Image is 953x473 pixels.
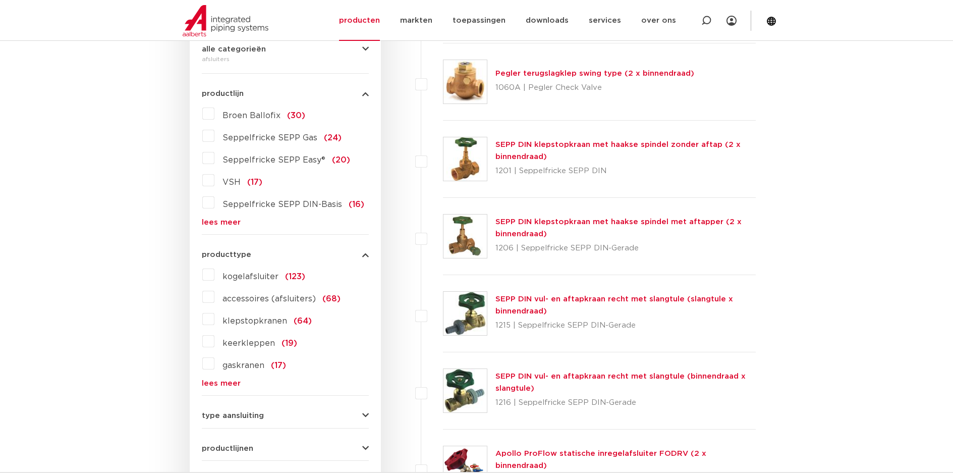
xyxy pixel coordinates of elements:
[287,112,305,120] span: (30)
[222,295,316,303] span: accessoires (afsluiters)
[495,450,706,469] a: Apollo ProFlow statische inregelafsluiter FODRV (2 x binnendraad)
[443,60,487,103] img: Thumbnail for Pegler terugslagklep swing type (2 x binnendraad)
[332,156,350,164] span: (20)
[495,295,733,315] a: SEPP DIN vul- en aftapkraan recht met slangtule (slangtule x binnendraad)
[202,412,369,419] button: type aansluiting
[202,219,369,226] a: lees meer
[222,134,317,142] span: Seppelfricke SEPP Gas
[202,53,369,65] div: afsluiters
[202,445,369,452] button: productlijnen
[202,45,369,53] button: alle categorieën
[495,318,756,334] p: 1215 | Seppelfricke SEPP DIN-Gerade
[222,273,278,281] span: kogelafsluiter
[495,240,756,256] p: 1206 | Seppelfricke SEPP DIN-Gerade
[495,141,741,161] a: SEPP DIN klepstopkraan met haakse spindel zonder aftap (2 x binnendraad)
[285,273,305,281] span: (123)
[247,178,262,186] span: (17)
[202,380,369,387] a: lees meer
[495,395,756,411] p: 1216 | Seppelfricke SEPP DIN-Gerade
[495,80,694,96] p: 1060A | Pegler Check Valve
[202,90,244,97] span: productlijn
[222,178,241,186] span: VSH
[222,361,264,370] span: gaskranen
[202,251,369,258] button: producttype
[222,112,281,120] span: Broen Ballofix
[202,445,253,452] span: productlijnen
[202,412,264,419] span: type aansluiting
[202,45,266,53] span: alle categorieën
[443,137,487,181] img: Thumbnail for SEPP DIN klepstopkraan met haakse spindel zonder aftap (2 x binnendraad)
[322,295,341,303] span: (68)
[202,251,251,258] span: producttype
[443,292,487,335] img: Thumbnail for SEPP DIN vul- en aftapkraan recht met slangtule (slangtule x binnendraad)
[202,90,369,97] button: productlijn
[324,134,342,142] span: (24)
[222,200,342,208] span: Seppelfricke SEPP DIN-Basis
[222,339,275,347] span: keerkleppen
[495,163,756,179] p: 1201 | Seppelfricke SEPP DIN
[495,70,694,77] a: Pegler terugslagklep swing type (2 x binnendraad)
[495,373,746,392] a: SEPP DIN vul- en aftapkraan recht met slangtule (binnendraad x slangtule)
[222,156,325,164] span: Seppelfricke SEPP Easy®
[271,361,286,370] span: (17)
[443,369,487,412] img: Thumbnail for SEPP DIN vul- en aftapkraan recht met slangtule (binnendraad x slangtule)
[443,215,487,258] img: Thumbnail for SEPP DIN klepstopkraan met haakse spindel met aftapper (2 x binnendraad)
[294,317,312,325] span: (64)
[282,339,297,347] span: (19)
[222,317,287,325] span: klepstopkranen
[495,218,742,238] a: SEPP DIN klepstopkraan met haakse spindel met aftapper (2 x binnendraad)
[349,200,364,208] span: (16)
